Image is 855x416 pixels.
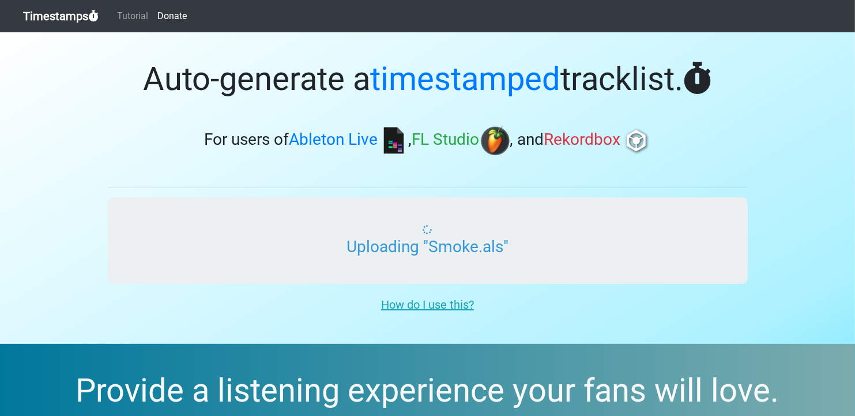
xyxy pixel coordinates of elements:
img: ableton.png [379,126,408,155]
span: FL Studio [412,130,479,149]
span: Ableton Live [289,130,378,149]
a: Timestamps [23,5,99,28]
img: fl.png [481,126,510,155]
h3: For users of , , and [108,126,748,155]
h2: Provide a listening experience your fans will love. [28,372,827,410]
h1: Auto-generate a tracklist. [108,60,748,99]
img: rb.png [622,126,651,155]
a: Tutorial [112,5,153,28]
span: Rekordbox [544,130,620,149]
span: timestamped [371,60,561,98]
a: Donate [153,5,191,28]
u: How do I use this? [381,298,474,312]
